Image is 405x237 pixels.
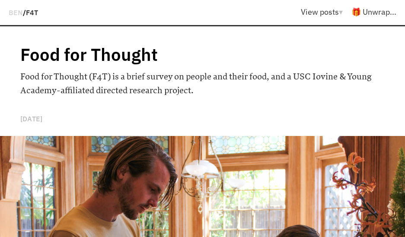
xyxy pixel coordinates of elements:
[9,4,38,20] div: /
[20,111,385,127] p: [DATE]
[301,7,351,17] a: View posts
[339,7,343,17] span: ▾
[20,70,385,98] h6: Food for Thought (F4T) is a brief survey on people and their food, and a USC Iovine & Young Acade...
[20,43,344,66] h1: Food for Thought
[351,7,396,17] a: 🎁 Unwrap...
[9,8,23,17] a: BEN
[26,8,38,17] a: F4T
